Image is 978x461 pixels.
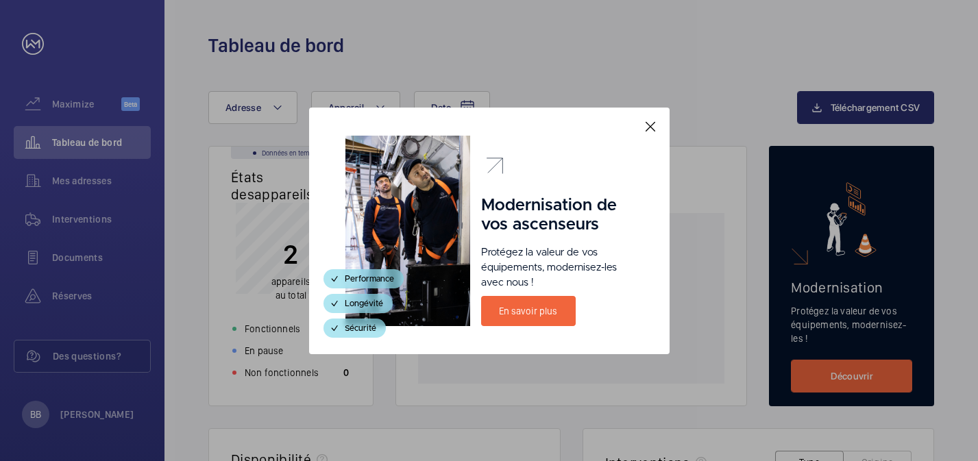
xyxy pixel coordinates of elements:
div: Performance [323,269,404,288]
div: Longévité [323,294,393,313]
p: Protégez la valeur de vos équipements, modernisez-les avec nous ! [481,245,633,290]
h1: Modernisation de vos ascenseurs [481,196,633,234]
a: En savoir plus [481,296,576,326]
div: Sécurité [323,319,386,338]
